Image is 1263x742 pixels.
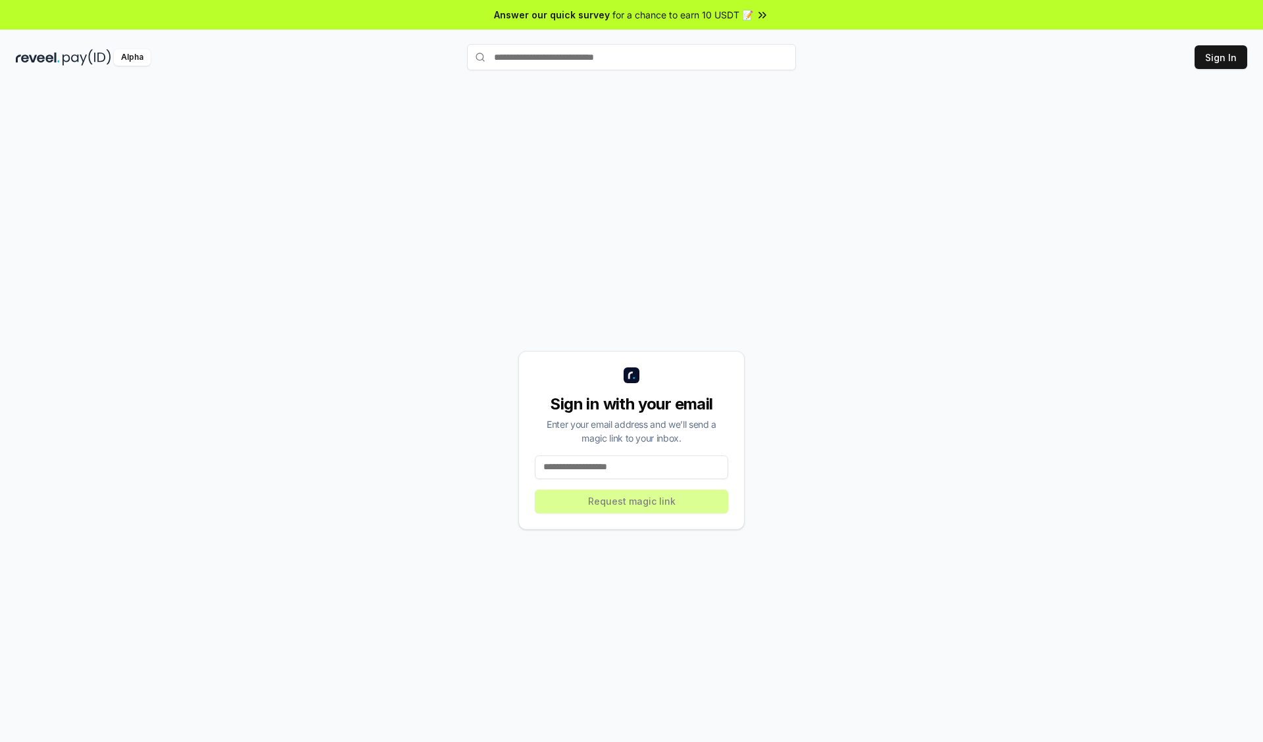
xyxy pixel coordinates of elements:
button: Sign In [1195,45,1247,69]
img: pay_id [62,49,111,66]
div: Sign in with your email [535,394,728,415]
span: for a chance to earn 10 USDT 📝 [612,8,753,22]
img: reveel_dark [16,49,60,66]
div: Enter your email address and we’ll send a magic link to your inbox. [535,417,728,445]
img: logo_small [624,367,639,383]
span: Answer our quick survey [494,8,610,22]
div: Alpha [114,49,151,66]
